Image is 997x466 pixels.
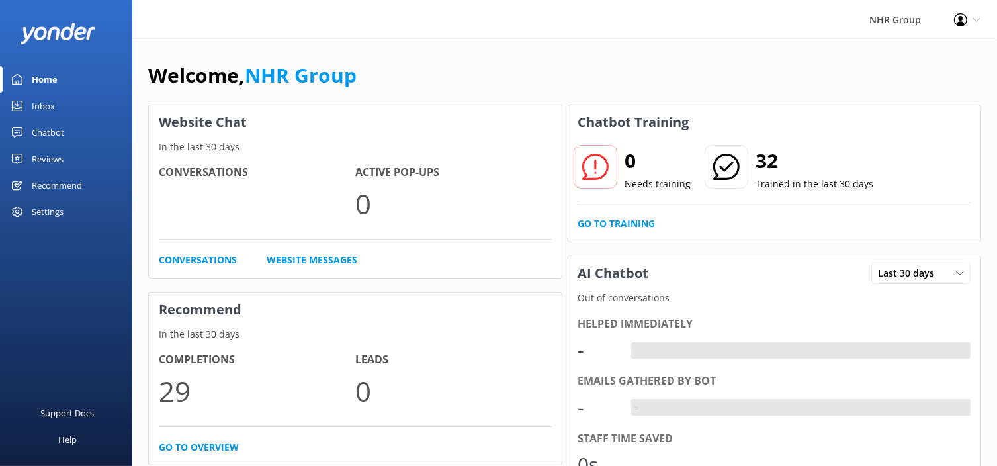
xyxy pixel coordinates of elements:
[625,177,691,191] p: Needs training
[756,145,874,177] h2: 32
[32,146,64,172] div: Reviews
[355,164,552,181] h4: Active Pop-ups
[149,293,562,327] h3: Recommend
[568,105,699,140] h3: Chatbot Training
[355,351,552,369] h4: Leads
[148,60,357,91] h1: Welcome,
[159,440,239,455] a: Go to overview
[568,291,981,305] p: Out of conversations
[355,181,552,226] p: 0
[267,253,357,267] a: Website Messages
[159,164,355,181] h4: Conversations
[41,400,95,426] div: Support Docs
[149,140,562,154] p: In the last 30 days
[578,334,618,366] div: -
[149,327,562,342] p: In the last 30 days
[631,342,641,359] div: -
[578,373,971,390] div: Emails gathered by bot
[578,430,971,447] div: Staff time saved
[568,256,659,291] h3: AI Chatbot
[20,23,96,44] img: yonder-white-logo.png
[878,266,942,281] span: Last 30 days
[32,93,55,119] div: Inbox
[578,316,971,333] div: Helped immediately
[578,216,656,231] a: Go to Training
[32,172,82,199] div: Recommend
[32,66,58,93] div: Home
[159,369,355,413] p: 29
[58,426,77,453] div: Help
[159,253,237,267] a: Conversations
[355,369,552,413] p: 0
[32,119,64,146] div: Chatbot
[149,105,562,140] h3: Website Chat
[159,351,355,369] h4: Completions
[625,145,691,177] h2: 0
[245,62,357,89] a: NHR Group
[578,392,618,424] div: -
[631,399,641,416] div: -
[756,177,874,191] p: Trained in the last 30 days
[32,199,64,225] div: Settings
